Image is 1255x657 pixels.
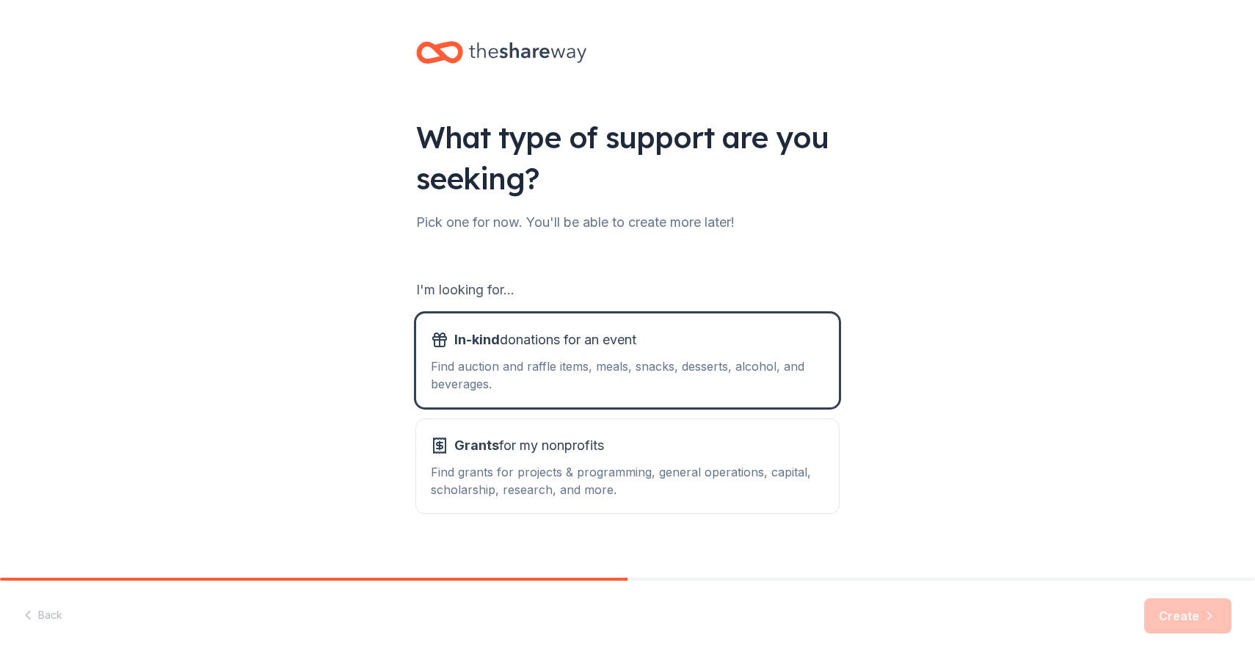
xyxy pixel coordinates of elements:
[416,313,839,407] button: In-kinddonations for an eventFind auction and raffle items, meals, snacks, desserts, alcohol, and...
[454,328,636,352] span: donations for an event
[431,357,824,393] div: Find auction and raffle items, meals, snacks, desserts, alcohol, and beverages.
[431,463,824,498] div: Find grants for projects & programming, general operations, capital, scholarship, research, and m...
[416,211,839,234] div: Pick one for now. You'll be able to create more later!
[416,419,839,513] button: Grantsfor my nonprofitsFind grants for projects & programming, general operations, capital, schol...
[454,434,604,457] span: for my nonprofits
[416,278,839,302] div: I'm looking for...
[454,332,500,347] span: In-kind
[416,117,839,199] div: What type of support are you seeking?
[454,438,499,453] span: Grants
